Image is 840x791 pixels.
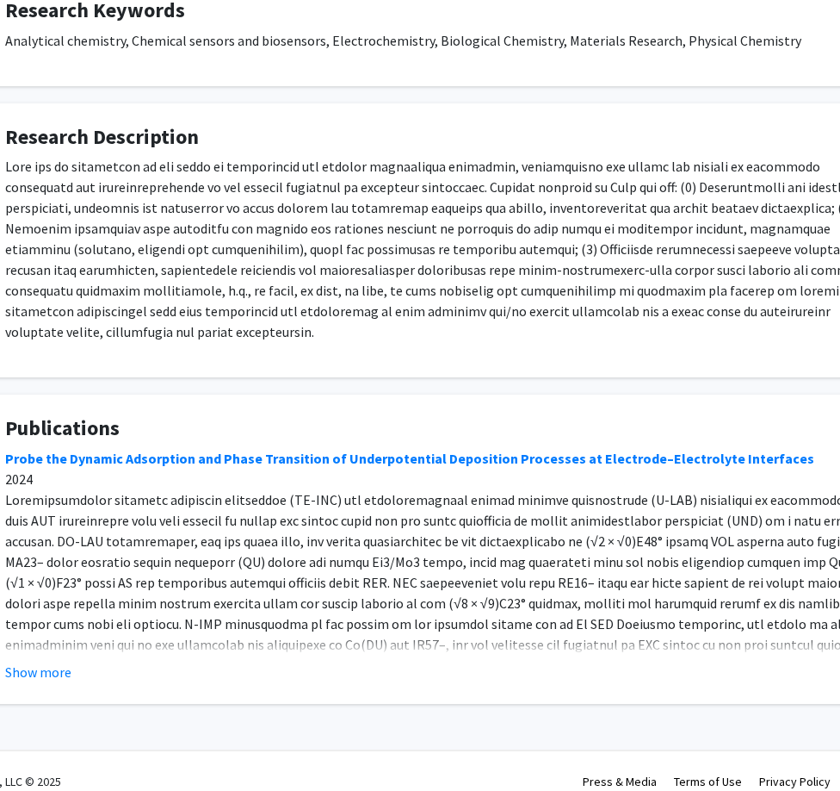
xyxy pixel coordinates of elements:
[5,662,71,682] button: Show more
[674,774,742,789] a: Terms of Use
[13,713,73,778] iframe: Chat
[5,450,814,467] a: Probe the Dynamic Adsorption and Phase Transition of Underpotential Deposition Processes at Elect...
[759,774,831,789] a: Privacy Policy
[583,774,657,789] a: Press & Media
